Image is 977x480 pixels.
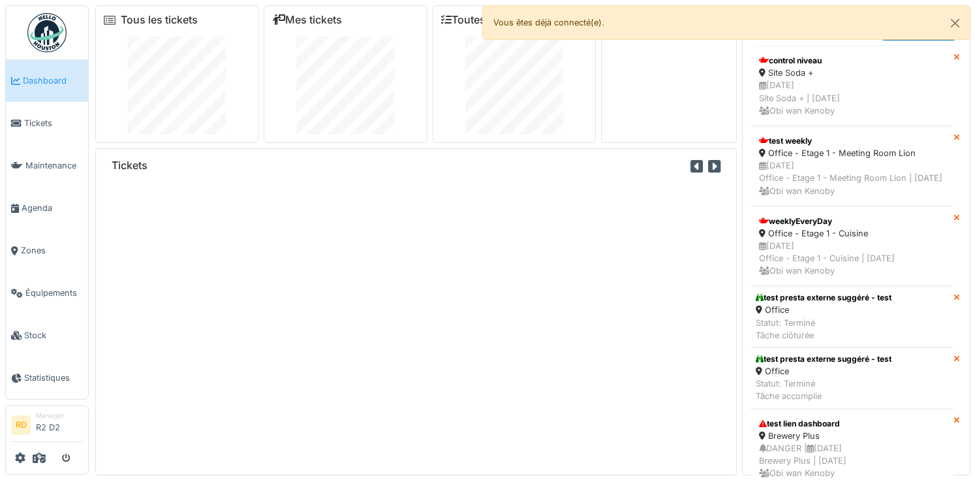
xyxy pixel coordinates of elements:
[121,14,198,26] a: Tous les tickets
[756,317,892,342] div: Statut: Terminé Tâche clôturée
[6,229,88,272] a: Zones
[441,14,538,26] a: Toutes les tâches
[6,102,88,144] a: Tickets
[756,292,892,304] div: test presta externe suggéré - test
[112,159,147,172] h6: Tickets
[22,202,83,214] span: Agenda
[482,5,971,40] div: Vous êtes déjà connecté(e).
[751,46,954,126] a: control niveau Site Soda + [DATE]Site Soda + | [DATE] Obi wan Kenoby
[759,55,945,67] div: control niveau
[36,411,83,421] div: Manager
[24,372,83,384] span: Statistiques
[756,377,892,402] div: Statut: Terminé Tâche accomplie
[36,411,83,439] li: R2 D2
[759,147,945,159] div: Office - Etage 1 - Meeting Room Lion
[759,227,945,240] div: Office - Etage 1 - Cuisine
[21,244,83,257] span: Zones
[6,314,88,357] a: Stock
[24,329,83,342] span: Stock
[6,187,88,229] a: Agenda
[11,415,31,435] li: RD
[756,304,892,316] div: Office
[11,411,83,442] a: RD ManagerR2 D2
[24,117,83,129] span: Tickets
[756,365,892,377] div: Office
[6,144,88,187] a: Maintenance
[6,272,88,314] a: Équipements
[756,353,892,365] div: test presta externe suggéré - test
[751,206,954,287] a: weeklyEveryDay Office - Etage 1 - Cuisine [DATE]Office - Etage 1 - Cuisine | [DATE] Obi wan Kenoby
[759,79,945,117] div: [DATE] Site Soda + | [DATE] Obi wan Kenoby
[759,442,945,480] div: DANGER | [DATE] Brewery Plus | [DATE] Obi wan Kenoby
[27,13,67,52] img: Badge_color-CXgf-gQk.svg
[759,216,945,227] div: weeklyEveryDay
[759,240,945,278] div: [DATE] Office - Etage 1 - Cuisine | [DATE] Obi wan Kenoby
[6,59,88,102] a: Dashboard
[751,126,954,206] a: test weekly Office - Etage 1 - Meeting Room Lion [DATE]Office - Etage 1 - Meeting Room Lion | [DA...
[940,6,970,40] button: Close
[751,286,954,347] a: test presta externe suggéré - test Office Statut: TerminéTâche clôturée
[6,357,88,399] a: Statistiques
[25,287,83,299] span: Équipements
[272,14,342,26] a: Mes tickets
[759,135,945,147] div: test weekly
[759,418,945,430] div: test lien dashboard
[751,347,954,409] a: test presta externe suggéré - test Office Statut: TerminéTâche accomplie
[25,159,83,172] span: Maintenance
[759,430,945,442] div: Brewery Plus
[759,159,945,197] div: [DATE] Office - Etage 1 - Meeting Room Lion | [DATE] Obi wan Kenoby
[759,67,945,79] div: Site Soda +
[23,74,83,87] span: Dashboard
